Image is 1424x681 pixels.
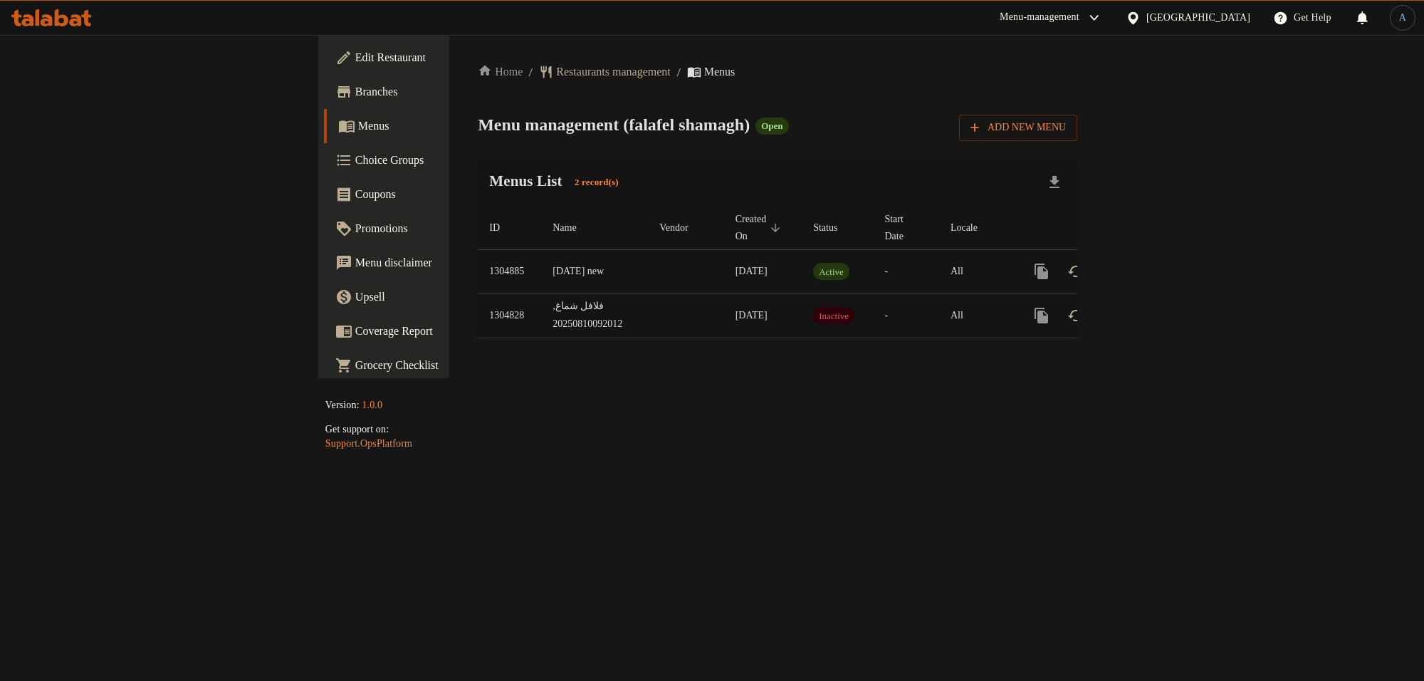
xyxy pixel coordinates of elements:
span: Status [813,219,856,236]
td: - [873,293,938,338]
span: Edit Restaurant [355,49,545,66]
span: Grocery Checklist [355,357,545,374]
span: Inactive [813,308,854,324]
a: Promotions [324,212,556,246]
td: [DATE] new [541,250,648,293]
div: Menu-management [1000,9,1079,26]
div: Inactive [813,307,854,324]
a: Coupons [324,177,556,212]
a: Support.OpsPlatform [325,438,412,449]
a: Upsell [324,280,556,314]
div: Total records count [566,172,627,194]
span: Menu management ( falafel shamagh ) [478,115,750,134]
div: Open [755,118,788,135]
a: Branches [324,75,556,109]
span: [DATE] [735,310,768,321]
span: Active [813,264,849,280]
td: - [873,250,938,293]
td: All [939,250,1013,293]
a: Coverage Report [324,314,556,348]
span: Created On [735,211,785,245]
span: Coupons [355,186,545,203]
span: Coverage Report [355,323,545,340]
span: 1.0.0 [362,400,382,410]
a: Grocery Checklist [324,348,556,383]
div: Export file [1037,165,1072,199]
span: Menus [358,118,545,135]
a: Menu disclaimer [324,246,556,280]
span: Upsell [355,288,545,306]
span: Get support on: [325,424,389,435]
button: more [1025,254,1059,288]
td: فلافل شماغ, 20250810092012 [541,293,648,338]
span: Promotions [355,220,545,237]
span: [DATE] [735,266,768,276]
span: Start Date [884,211,921,245]
td: All [939,293,1013,338]
span: Name [553,219,595,236]
button: more [1025,298,1059,333]
span: Restaurants management [556,63,670,80]
span: Menu disclaimer [355,254,545,271]
span: ID [489,219,518,236]
span: Add New Menu [970,119,1066,137]
span: Open [755,120,788,132]
h2: Menus List [489,170,627,194]
li: / [676,63,681,80]
a: Edit Restaurant [324,41,556,75]
button: Change Status [1059,254,1093,288]
table: enhanced table [478,207,1173,338]
span: A [1399,10,1406,26]
span: Choice Groups [355,152,545,169]
th: Actions [1013,207,1173,250]
a: Choice Groups [324,143,556,177]
button: Add New Menu [959,115,1077,141]
div: [GEOGRAPHIC_DATA] [1146,10,1250,26]
span: Locale [951,219,996,236]
span: Vendor [659,219,706,236]
button: Change Status [1059,298,1093,333]
a: Menus [324,109,556,143]
span: Menus [704,63,735,80]
nav: breadcrumb [478,63,1077,80]
span: Version: [325,400,360,410]
a: Restaurants management [539,63,670,80]
span: 2 record(s) [566,176,627,189]
span: Branches [355,83,545,100]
